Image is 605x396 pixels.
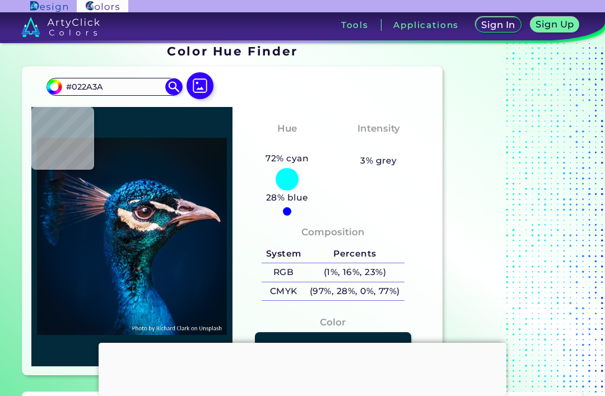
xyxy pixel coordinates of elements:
img: ArtyClick Design logo [30,1,68,12]
h5: RGB [262,263,305,282]
h3: Tools [341,21,369,29]
h4: Hue [277,120,297,137]
h5: Percents [305,245,404,263]
img: icon search [165,78,182,95]
h4: Intensity [357,120,400,137]
h5: (1%, 16%, 23%) [305,263,404,282]
img: logo_artyclick_colors_white.svg [21,17,100,37]
h5: System [262,245,305,263]
img: icon picture [187,72,213,99]
h3: Applications [393,21,459,29]
a: Sign Up [532,18,577,32]
input: type color.. [62,79,166,94]
h4: Color [320,314,346,330]
h5: (97%, 28%, 0%, 77%) [305,282,404,301]
a: Sign In [477,18,519,32]
h5: Sign In [483,21,514,29]
h5: CMYK [262,282,305,301]
h3: Bluish Cyan [251,138,324,152]
iframe: Advertisement [99,343,506,393]
h5: 72% cyan [262,151,313,166]
img: img_pavlin.jpg [37,113,227,361]
h5: 3% grey [360,153,397,168]
h4: Composition [301,224,365,240]
h5: 28% blue [262,190,313,205]
h1: Color Hue Finder [167,43,297,59]
h5: Sign Up [537,20,573,29]
h3: Vibrant [355,138,403,152]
